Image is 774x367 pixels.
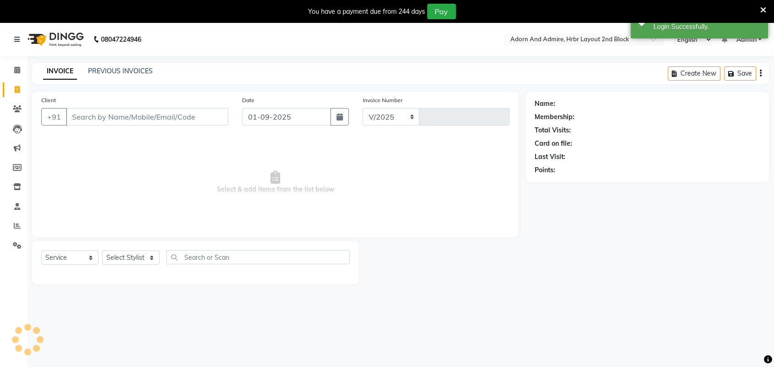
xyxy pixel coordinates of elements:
[363,96,403,104] label: Invoice Number
[535,139,573,148] div: Card on file:
[535,152,566,162] div: Last Visit:
[88,67,153,75] a: PREVIOUS INVOICES
[309,7,426,16] div: You have a payment due from 244 days
[41,96,56,104] label: Client
[101,27,141,52] b: 08047224946
[427,4,456,19] button: Pay
[535,126,571,135] div: Total Visits:
[724,66,757,81] button: Save
[535,112,575,122] div: Membership:
[535,165,556,175] div: Points:
[736,35,757,44] span: Admin
[668,66,721,81] button: Create New
[242,96,254,104] label: Date
[41,108,67,126] button: +91
[654,22,762,32] div: Login Successfully.
[43,63,77,80] a: INVOICE
[66,108,228,126] input: Search by Name/Mobile/Email/Code
[23,27,86,52] img: logo
[166,250,350,264] input: Search or Scan
[41,137,510,228] span: Select & add items from the list below
[535,99,556,109] div: Name:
